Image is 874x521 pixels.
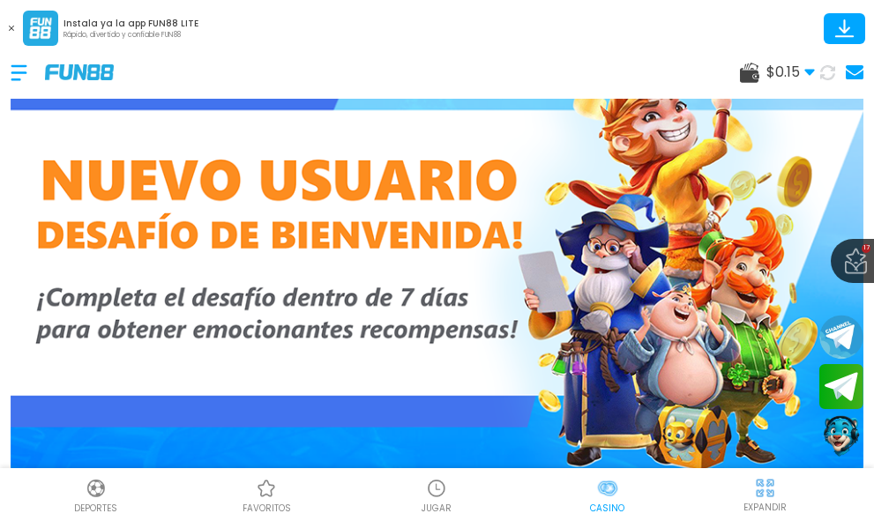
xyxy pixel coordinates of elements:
[243,502,291,515] p: favoritos
[23,11,58,46] img: App Logo
[522,475,692,515] a: CasinoCasinoCasino
[819,314,863,360] button: Join telegram channel
[862,244,870,253] span: 17
[63,17,198,30] p: Instala ya la app FUN88 LITE
[754,477,776,499] img: hide
[11,475,181,515] a: DeportesDeportesDeportes
[86,478,107,499] img: Deportes
[63,30,198,41] p: Rápido, divertido y confiable FUN88
[181,475,351,515] a: Casino FavoritosCasino Favoritosfavoritos
[819,364,863,410] button: Join telegram
[426,478,447,499] img: Casino Jugar
[743,501,787,514] p: EXPANDIR
[45,64,114,79] img: Company Logo
[256,478,277,499] img: Casino Favoritos
[590,502,624,515] p: Casino
[422,502,452,515] p: JUGAR
[352,475,522,515] a: Casino JugarCasino JugarJUGAR
[766,62,815,83] span: $ 0.15
[11,53,863,480] img: Bono de Nuevo Jugador
[819,413,863,459] button: Contact customer service
[74,502,117,515] p: Deportes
